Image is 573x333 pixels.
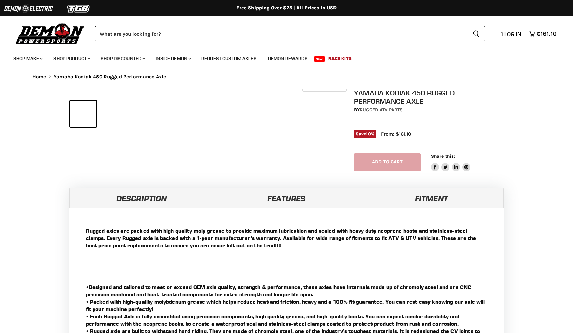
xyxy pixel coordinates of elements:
img: Demon Electric Logo 2 [3,2,54,15]
a: Features [214,188,359,208]
span: 10 [366,131,371,136]
a: Race Kits [323,51,357,65]
div: by [354,106,506,114]
form: Product [95,26,485,41]
button: IMAGE thumbnail [70,101,96,127]
span: From: $161.10 [381,131,411,137]
span: New! [314,56,325,62]
button: Search [467,26,485,41]
a: Home [32,74,46,80]
span: Click to expand [306,84,343,89]
span: Yamaha Kodiak 450 Rugged Performance Axle [54,74,166,80]
button: IMAGE thumbnail [127,101,153,127]
a: Rugged ATV Parts [360,107,403,113]
input: Search [95,26,467,41]
p: Rugged axles are packed with high quality moly grease to provide maximum lubrication and sealed w... [86,227,487,249]
span: Log in [504,31,521,37]
img: Demon Powersports [13,22,87,45]
ul: Main menu [8,49,555,65]
a: Inside Demon [151,51,195,65]
a: Description [69,188,214,208]
button: IMAGE thumbnail [98,101,125,127]
a: Request Custom Axles [196,51,262,65]
span: Share this: [431,154,455,159]
img: TGB Logo 2 [54,2,104,15]
a: Fitment [359,188,504,208]
nav: Breadcrumbs [19,74,554,80]
a: Demon Rewards [263,51,313,65]
a: $161.10 [526,29,560,39]
span: Save % [354,130,376,138]
h1: Yamaha Kodiak 450 Rugged Performance Axle [354,89,506,105]
a: Shop Discounted [96,51,149,65]
a: Shop Product [48,51,94,65]
div: Free Shipping Over $75 | All Prices In USD [19,5,554,11]
span: $161.10 [537,31,556,37]
a: Shop Make [8,51,47,65]
aside: Share this: [431,153,471,171]
a: Log in [498,31,526,37]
